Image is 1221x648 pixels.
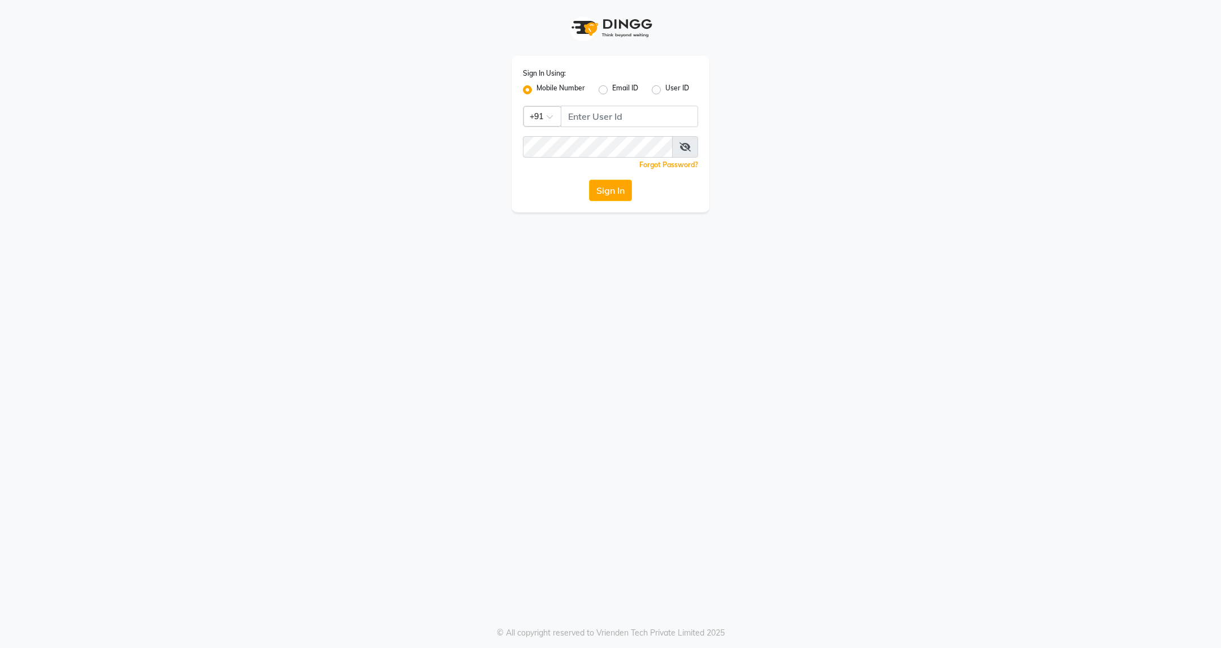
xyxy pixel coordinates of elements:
button: Sign In [589,180,632,201]
img: logo1.svg [565,11,656,45]
label: Mobile Number [536,83,585,97]
input: Username [561,106,698,127]
a: Forgot Password? [639,160,698,169]
label: User ID [665,83,689,97]
input: Username [523,136,673,158]
label: Email ID [612,83,638,97]
label: Sign In Using: [523,68,566,79]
